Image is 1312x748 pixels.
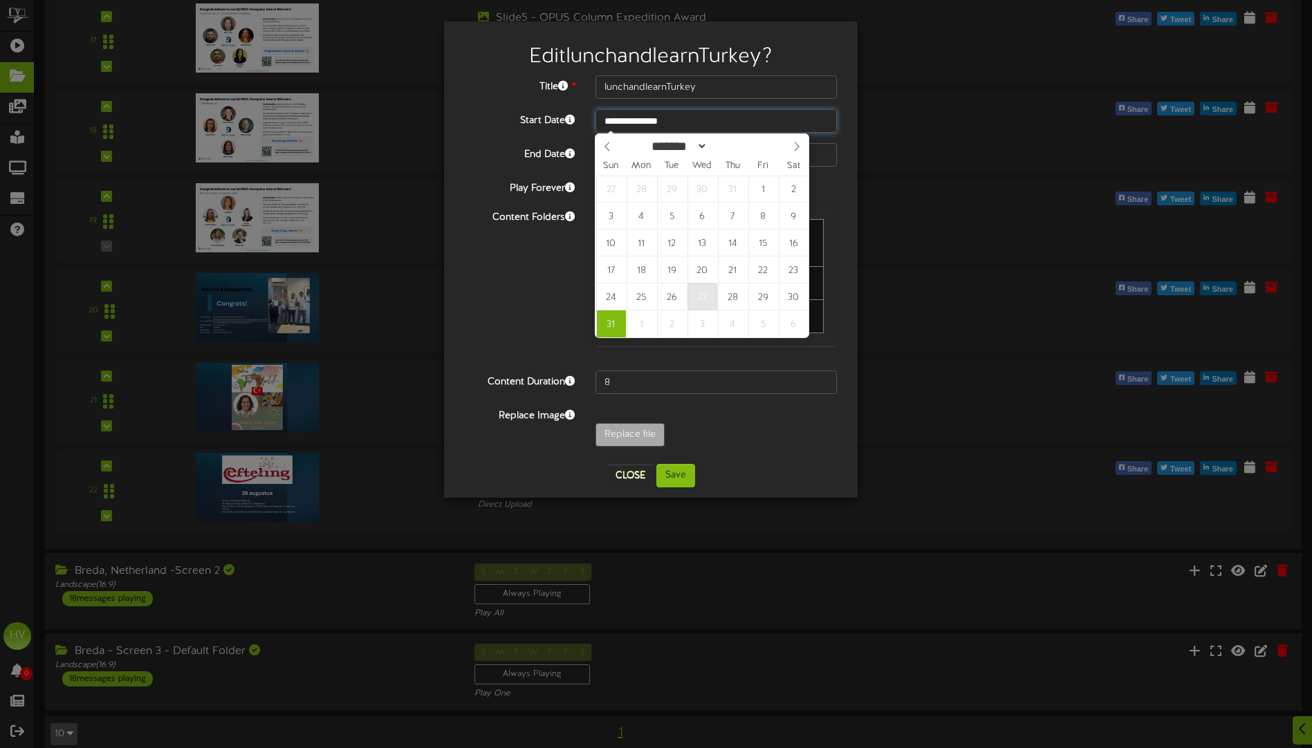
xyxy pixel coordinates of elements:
input: Year [708,139,757,153]
span: August 17, 2025 [596,256,626,283]
span: August 31, 2025 [596,310,626,337]
input: Title [595,75,837,99]
span: August 30, 2025 [779,283,809,310]
span: August 19, 2025 [657,256,687,283]
span: August 20, 2025 [687,256,717,283]
span: Sun [595,162,626,171]
span: Tue [656,162,687,171]
span: July 28, 2025 [627,176,656,203]
span: August 7, 2025 [718,203,748,230]
span: August 2, 2025 [779,176,809,203]
span: September 3, 2025 [687,310,717,337]
h2: Edit lunchandlearnTurkey ? [465,46,837,68]
span: August 26, 2025 [657,283,687,310]
span: August 22, 2025 [748,256,778,283]
span: August 15, 2025 [748,230,778,256]
span: August 27, 2025 [687,283,717,310]
span: August 8, 2025 [748,203,778,230]
span: August 16, 2025 [779,230,809,256]
span: July 30, 2025 [687,176,717,203]
label: Content Duration [454,371,585,389]
span: Thu [717,162,748,171]
span: September 6, 2025 [779,310,809,337]
span: August 10, 2025 [596,230,626,256]
span: July 27, 2025 [596,176,626,203]
label: Content Folders [454,206,585,225]
span: August 13, 2025 [687,230,717,256]
span: July 31, 2025 [718,176,748,203]
span: August 11, 2025 [627,230,656,256]
span: August 14, 2025 [718,230,748,256]
label: Title [454,75,585,94]
span: Fri [748,162,778,171]
span: August 6, 2025 [687,203,717,230]
span: August 21, 2025 [718,256,748,283]
input: 15 [595,371,837,394]
span: August 5, 2025 [657,203,687,230]
span: August 12, 2025 [657,230,687,256]
span: August 4, 2025 [627,203,656,230]
button: Close [607,465,654,487]
label: Start Date [454,109,585,128]
span: August 9, 2025 [779,203,809,230]
span: August 25, 2025 [627,283,656,310]
span: Mon [626,162,656,171]
label: End Date [454,143,585,162]
span: August 28, 2025 [718,283,748,310]
label: Play Forever [454,177,585,196]
label: Replace Image [454,404,585,423]
button: Save [656,464,695,487]
span: September 5, 2025 [748,310,778,337]
span: September 4, 2025 [718,310,748,337]
span: August 24, 2025 [596,283,626,310]
span: Sat [778,162,809,171]
span: Wed [687,162,717,171]
span: August 23, 2025 [779,256,809,283]
span: September 1, 2025 [627,310,656,337]
span: August 1, 2025 [748,176,778,203]
span: August 3, 2025 [596,203,626,230]
span: September 2, 2025 [657,310,687,337]
span: July 29, 2025 [657,176,687,203]
span: August 18, 2025 [627,256,656,283]
span: August 29, 2025 [748,283,778,310]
